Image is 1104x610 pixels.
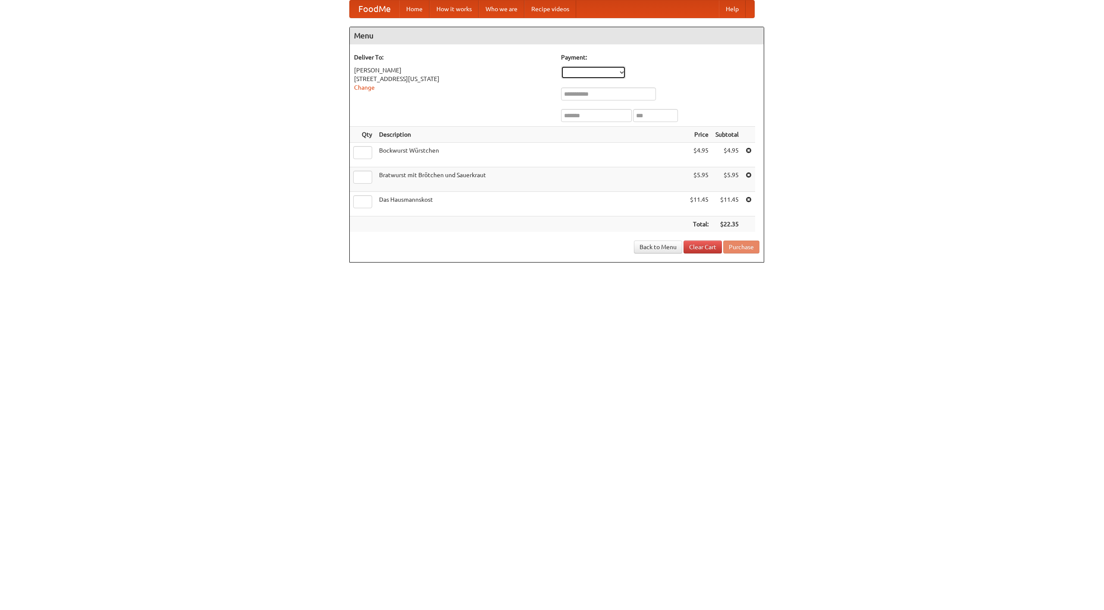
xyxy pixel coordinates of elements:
[350,0,399,18] a: FoodMe
[712,192,742,216] td: $11.45
[376,192,687,216] td: Das Hausmannskost
[634,241,682,253] a: Back to Menu
[354,75,552,83] div: [STREET_ADDRESS][US_STATE]
[376,127,687,143] th: Description
[687,143,712,167] td: $4.95
[712,167,742,192] td: $5.95
[479,0,524,18] a: Who we are
[712,127,742,143] th: Subtotal
[350,27,764,44] h4: Menu
[430,0,479,18] a: How it works
[376,167,687,192] td: Bratwurst mit Brötchen und Sauerkraut
[354,53,552,62] h5: Deliver To:
[399,0,430,18] a: Home
[687,127,712,143] th: Price
[712,143,742,167] td: $4.95
[687,167,712,192] td: $5.95
[684,241,722,253] a: Clear Cart
[712,216,742,232] th: $22.35
[719,0,746,18] a: Help
[376,143,687,167] td: Bockwurst Würstchen
[354,84,375,91] a: Change
[723,241,759,253] button: Purchase
[350,127,376,143] th: Qty
[687,192,712,216] td: $11.45
[687,216,712,232] th: Total:
[561,53,759,62] h5: Payment:
[354,66,552,75] div: [PERSON_NAME]
[524,0,576,18] a: Recipe videos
